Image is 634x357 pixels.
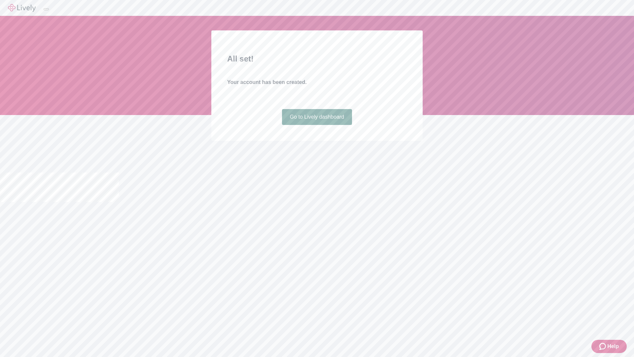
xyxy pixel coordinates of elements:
[44,8,49,10] button: Log out
[227,78,407,86] h4: Your account has been created.
[591,340,627,353] button: Zendesk support iconHelp
[282,109,352,125] a: Go to Lively dashboard
[227,53,407,65] h2: All set!
[8,4,36,12] img: Lively
[599,342,607,350] svg: Zendesk support icon
[607,342,619,350] span: Help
